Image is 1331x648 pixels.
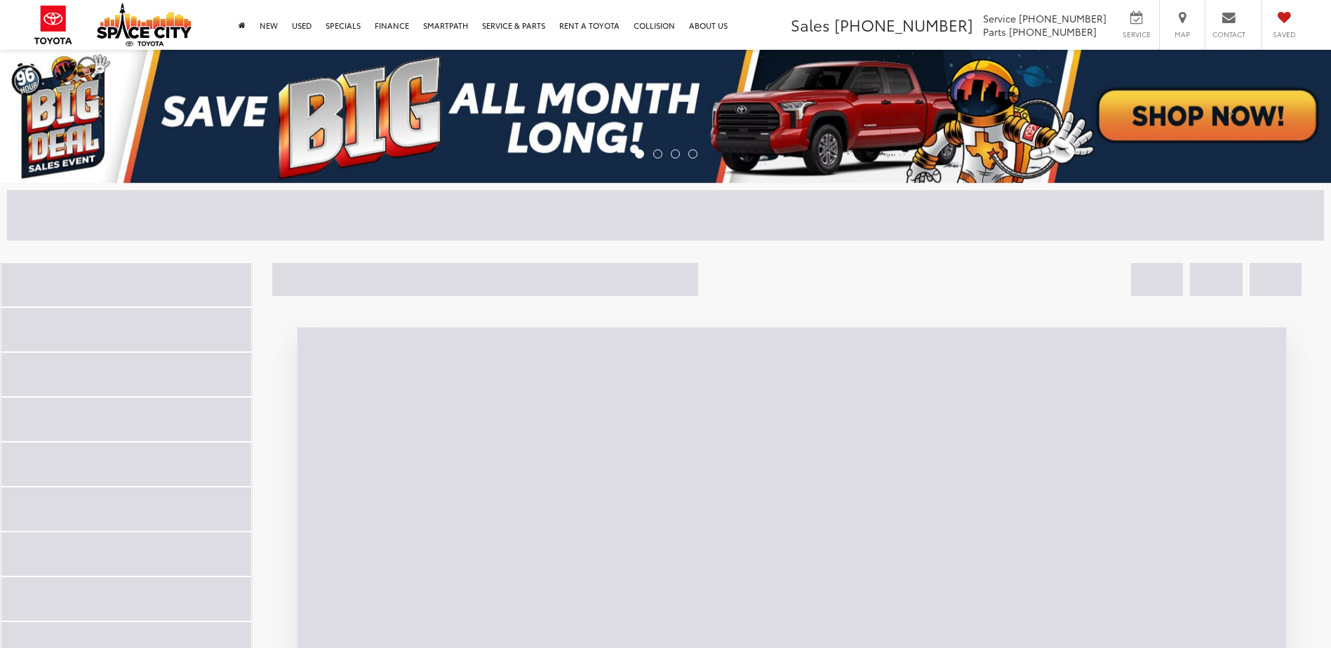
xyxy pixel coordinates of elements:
span: Service [1121,29,1152,39]
span: Saved [1269,29,1299,39]
span: Contact [1212,29,1245,39]
span: [PHONE_NUMBER] [834,13,973,36]
span: Map [1167,29,1198,39]
img: Space City Toyota [97,3,192,46]
span: [PHONE_NUMBER] [1019,11,1106,25]
span: Sales [791,13,830,36]
span: Parts [983,25,1006,39]
span: [PHONE_NUMBER] [1009,25,1097,39]
span: Service [983,11,1016,25]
